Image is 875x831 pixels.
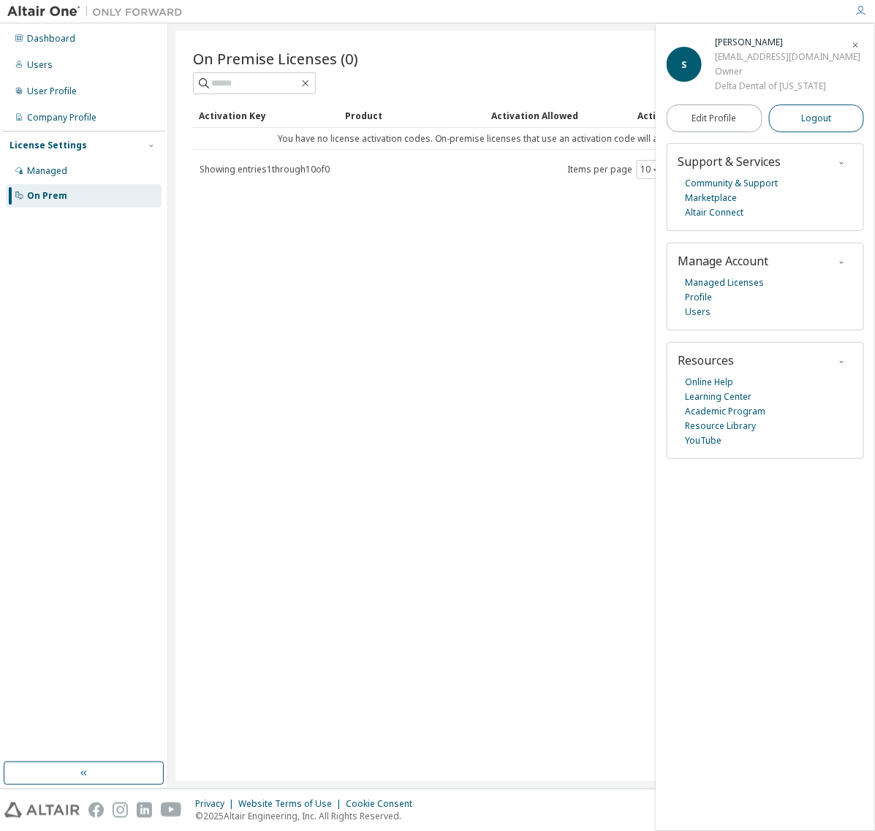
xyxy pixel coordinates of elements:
[27,59,53,71] div: Users
[678,253,768,269] span: Manage Account
[345,104,480,127] div: Product
[801,111,831,126] span: Logout
[27,86,77,97] div: User Profile
[161,802,182,818] img: youtube.svg
[193,48,358,69] span: On Premise Licenses (0)
[685,419,756,433] a: Resource Library
[27,112,96,124] div: Company Profile
[715,64,860,79] div: Owner
[685,390,751,404] a: Learning Center
[692,113,737,124] span: Edit Profile
[769,105,865,132] button: Logout
[685,191,737,205] a: Marketplace
[685,433,721,448] a: YouTube
[27,190,67,202] div: On Prem
[640,164,660,175] button: 10
[682,58,687,71] span: S
[685,290,712,305] a: Profile
[685,375,733,390] a: Online Help
[10,140,87,151] div: License Settings
[200,163,330,175] span: Showing entries 1 through 10 of 0
[137,802,152,818] img: linkedin.svg
[346,798,421,810] div: Cookie Consent
[113,802,128,818] img: instagram.svg
[667,105,762,132] a: Edit Profile
[685,404,765,419] a: Academic Program
[193,128,792,150] td: You have no license activation codes. On-premise licenses that use an activation code will appear...
[199,104,333,127] div: Activation Key
[715,35,860,50] div: Sherrylyn Fuentes
[567,160,664,179] span: Items per page
[685,176,778,191] a: Community & Support
[7,4,190,19] img: Altair One
[637,104,713,127] div: Activation Left
[195,798,238,810] div: Privacy
[685,276,764,290] a: Managed Licenses
[715,50,860,64] div: [EMAIL_ADDRESS][DOMAIN_NAME]
[685,305,711,319] a: Users
[27,165,67,177] div: Managed
[678,153,781,170] span: Support & Services
[238,798,346,810] div: Website Terms of Use
[678,352,734,368] span: Resources
[491,104,626,127] div: Activation Allowed
[195,810,421,822] p: © 2025 Altair Engineering, Inc. All Rights Reserved.
[715,79,860,94] div: Delta Dental of [US_STATE]
[685,205,743,220] a: Altair Connect
[27,33,75,45] div: Dashboard
[4,802,80,818] img: altair_logo.svg
[88,802,104,818] img: facebook.svg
